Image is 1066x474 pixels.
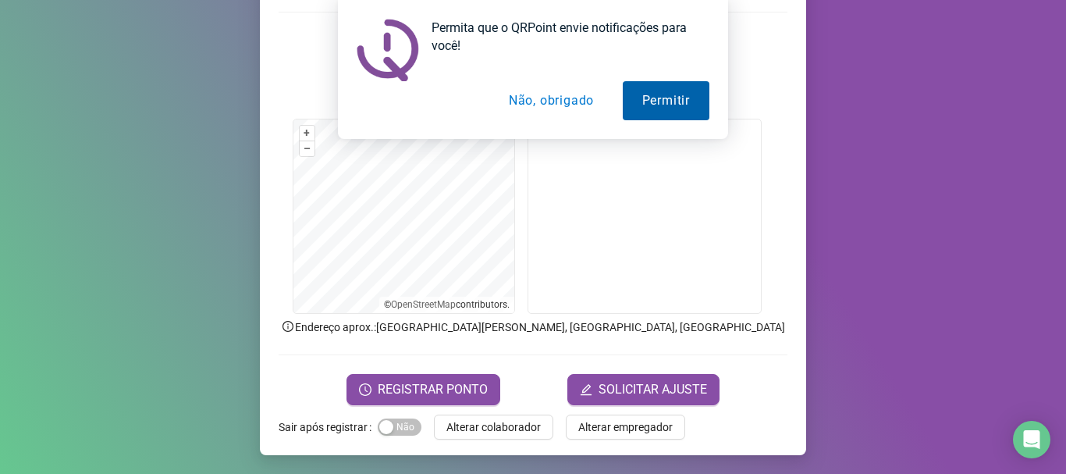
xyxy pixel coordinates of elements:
button: REGISTRAR PONTO [346,374,500,405]
button: – [300,141,314,156]
button: Alterar colaborador [434,415,553,440]
img: notification icon [357,19,419,81]
span: info-circle [281,319,295,333]
span: clock-circle [359,383,371,396]
button: Não, obrigado [489,81,613,120]
span: SOLICITAR AJUSTE [599,380,707,399]
button: Alterar empregador [566,415,685,440]
li: © contributors. [384,299,510,310]
a: OpenStreetMap [391,299,456,310]
label: Sair após registrar [279,415,378,440]
div: Open Intercom Messenger [1013,421,1050,458]
span: edit [580,383,592,396]
p: Endereço aprox. : [GEOGRAPHIC_DATA][PERSON_NAME], [GEOGRAPHIC_DATA], [GEOGRAPHIC_DATA] [279,319,787,336]
div: Permita que o QRPoint envie notificações para você! [419,19,709,55]
span: Alterar colaborador [446,419,541,436]
span: REGISTRAR PONTO [378,380,488,399]
button: editSOLICITAR AJUSTE [567,374,720,405]
span: Alterar empregador [578,419,673,436]
button: Permitir [623,81,709,120]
